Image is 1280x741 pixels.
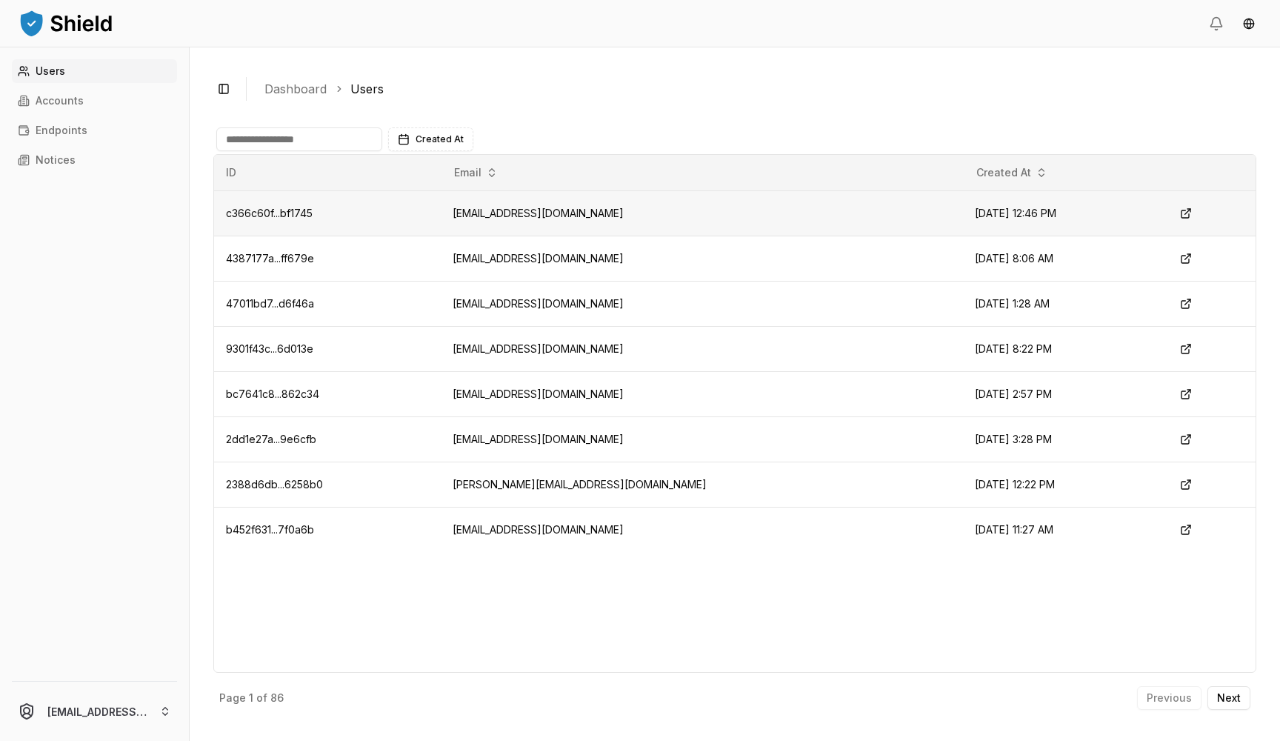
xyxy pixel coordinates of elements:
[970,161,1053,185] button: Created At
[249,693,253,703] p: 1
[270,693,284,703] p: 86
[975,342,1052,355] span: [DATE] 8:22 PM
[350,80,384,98] a: Users
[416,133,464,145] span: Created At
[214,155,441,190] th: ID
[36,125,87,136] p: Endpoints
[47,704,147,720] p: [EMAIL_ADDRESS][DOMAIN_NAME]
[226,252,314,265] span: 4387177a...ff679e
[264,80,1244,98] nav: breadcrumb
[441,507,963,552] td: [EMAIL_ADDRESS][DOMAIN_NAME]
[12,148,177,172] a: Notices
[1217,693,1241,703] p: Next
[36,155,76,165] p: Notices
[975,297,1050,310] span: [DATE] 1:28 AM
[975,388,1052,400] span: [DATE] 2:57 PM
[219,693,246,703] p: Page
[975,207,1056,219] span: [DATE] 12:46 PM
[264,80,327,98] a: Dashboard
[226,207,313,219] span: c366c60f...bf1745
[226,433,316,445] span: 2dd1e27a...9e6cfb
[441,416,963,462] td: [EMAIL_ADDRESS][DOMAIN_NAME]
[226,388,319,400] span: bc7641c8...862c34
[6,688,183,735] button: [EMAIL_ADDRESS][DOMAIN_NAME]
[441,190,963,236] td: [EMAIL_ADDRESS][DOMAIN_NAME]
[388,127,473,151] button: Created At
[226,478,323,491] span: 2388d6db...6258b0
[441,371,963,416] td: [EMAIL_ADDRESS][DOMAIN_NAME]
[975,433,1052,445] span: [DATE] 3:28 PM
[12,89,177,113] a: Accounts
[256,693,267,703] p: of
[441,236,963,281] td: [EMAIL_ADDRESS][DOMAIN_NAME]
[18,8,114,38] img: ShieldPay Logo
[441,281,963,326] td: [EMAIL_ADDRESS][DOMAIN_NAME]
[36,96,84,106] p: Accounts
[226,297,314,310] span: 47011bd7...d6f46a
[226,523,314,536] span: b452f631...7f0a6b
[36,66,65,76] p: Users
[226,342,313,355] span: 9301f43c...6d013e
[975,252,1053,265] span: [DATE] 8:06 AM
[975,478,1055,491] span: [DATE] 12:22 PM
[441,326,963,371] td: [EMAIL_ADDRESS][DOMAIN_NAME]
[12,59,177,83] a: Users
[12,119,177,142] a: Endpoints
[975,523,1053,536] span: [DATE] 11:27 AM
[441,462,963,507] td: [PERSON_NAME][EMAIL_ADDRESS][DOMAIN_NAME]
[448,161,504,185] button: Email
[1207,686,1250,710] button: Next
